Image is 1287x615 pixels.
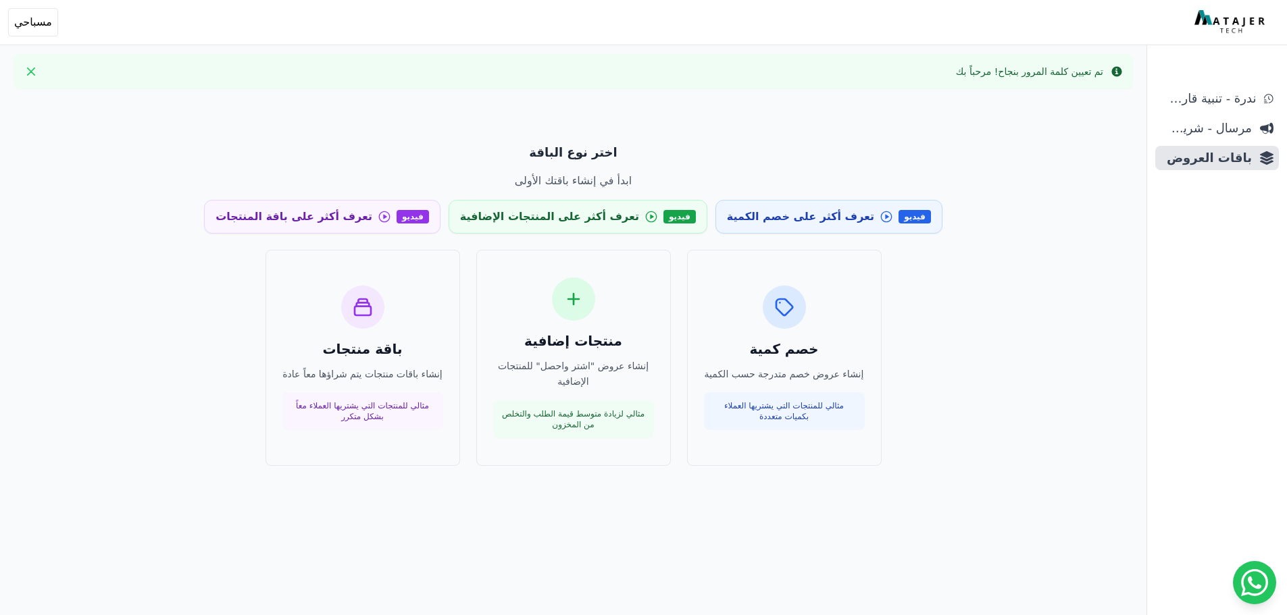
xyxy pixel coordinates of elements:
[663,210,696,223] span: فيديو
[291,400,435,422] p: مثالي للمنتجات التي يشتريها العملاء معاً بشكل متكرر
[493,331,654,350] h3: منتجات إضافية
[397,210,429,223] span: فيديو
[493,358,654,390] p: إنشاء عروض "اشتر واحصل" للمنتجات الإضافية
[715,200,942,234] a: فيديو تعرف أكثر على خصم الكمية
[125,143,1022,162] p: اختر نوع الباقة
[14,14,52,30] span: مسباحي
[501,408,646,430] p: مثالي لزيادة متوسط قيمة الطلب والتخلص من المخزون
[1194,10,1268,34] img: MatajerTech Logo
[449,200,707,234] a: فيديو تعرف أكثر على المنتجات الإضافية
[704,367,865,382] p: إنشاء عروض خصم متدرجة حسب الكمية
[282,340,443,358] h3: باقة منتجات
[1161,149,1252,167] span: باقات العروض
[125,173,1022,189] p: ابدأ في إنشاء باقتك الأولى
[899,210,931,223] span: فيديو
[1161,89,1256,108] span: ندرة - تنبية قارب علي النفاذ
[216,209,372,225] span: تعرف أكثر على باقة المنتجات
[727,209,874,225] span: تعرف أكثر على خصم الكمية
[460,209,639,225] span: تعرف أكثر على المنتجات الإضافية
[704,340,865,358] h3: خصم كمية
[1161,119,1252,138] span: مرسال - شريط دعاية
[282,367,443,382] p: إنشاء باقات منتجات يتم شراؤها معاً عادة
[204,200,440,234] a: فيديو تعرف أكثر على باقة المنتجات
[956,65,1103,78] div: تم تعيين كلمة المرور بنجاح! مرحباً بك
[8,8,58,36] button: مسباحي
[712,400,857,422] p: مثالي للمنتجات التي يشتريها العملاء بكميات متعددة
[20,61,42,82] button: Close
